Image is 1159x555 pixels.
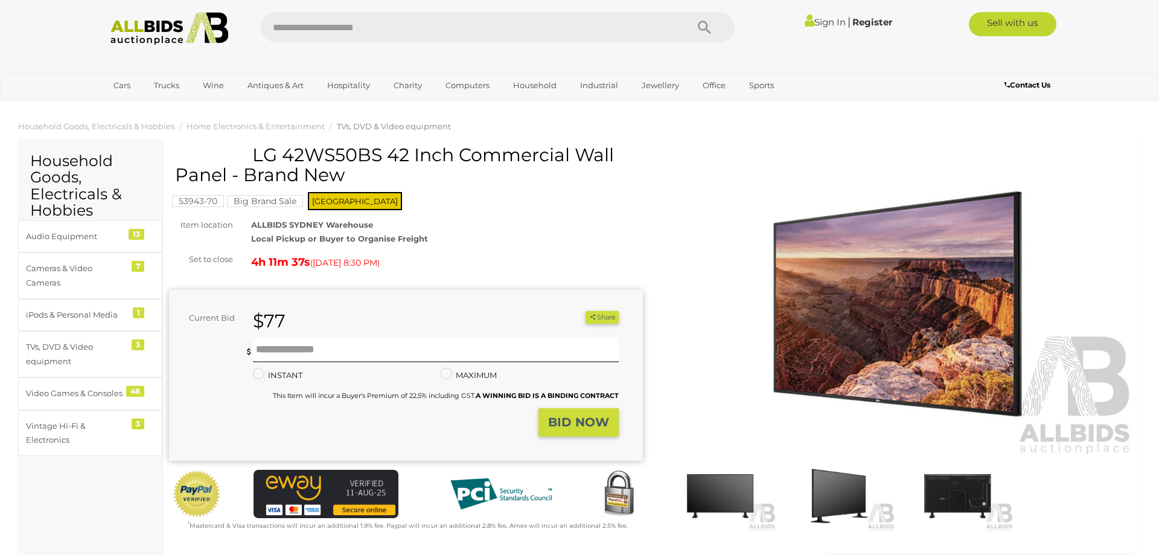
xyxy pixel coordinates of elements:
strong: $77 [253,310,286,332]
div: 3 [132,339,144,350]
span: [GEOGRAPHIC_DATA] [308,192,402,210]
a: iPods & Personal Media 1 [18,299,162,331]
mark: 53943-70 [172,195,224,207]
a: Cars [106,75,138,95]
a: Register [852,16,892,28]
div: Item location [160,218,242,232]
img: Official PayPal Seal [172,470,222,518]
strong: BID NOW [548,415,609,429]
div: TVs, DVD & Video equipment [26,340,126,368]
span: [DATE] 8:30 PM [313,257,377,268]
img: LG 42WS50BS 42 Inch Commercial Wall Panel - Brand New [661,151,1135,457]
a: Contact Us [1004,79,1053,92]
a: Big Brand Sale [227,196,303,206]
button: Share [586,311,619,324]
img: Secured by Rapid SSL [595,470,643,518]
div: 13 [129,229,144,240]
a: Video Games & Consoles 48 [18,377,162,409]
a: Cameras & Video Cameras 7 [18,252,162,299]
a: Office [695,75,733,95]
button: Search [674,12,735,42]
img: LG 42WS50BS 42 Inch Commercial Wall Panel - Brand New [901,460,1014,532]
div: Video Games & Consoles [26,387,126,400]
a: Sell with us [969,12,1056,36]
strong: Local Pickup or Buyer to Organise Freight [251,234,428,243]
mark: Big Brand Sale [227,195,303,207]
a: Sign In [805,16,846,28]
a: 53943-70 [172,196,224,206]
label: INSTANT [253,368,302,382]
a: Vintage Hi-Fi & Electronics 3 [18,410,162,457]
a: Charity [386,75,430,95]
div: Vintage Hi-Fi & Electronics [26,419,126,448]
img: eWAY Payment Gateway [254,470,398,518]
b: A WINNING BID IS A BINDING CONTRACT [476,391,619,400]
a: Household [505,75,564,95]
a: Computers [438,75,497,95]
strong: ALLBIDS SYDNEY Warehouse [251,220,373,229]
a: Sports [741,75,782,95]
button: BID NOW [538,408,619,437]
a: [GEOGRAPHIC_DATA] [106,95,207,115]
small: This Item will incur a Buyer's Premium of 22.5% including GST. [273,391,619,400]
a: TVs, DVD & Video equipment [337,121,451,131]
a: TVs, DVD & Video equipment 3 [18,331,162,377]
div: Audio Equipment [26,229,126,243]
img: PCI DSS compliant [441,470,561,518]
div: Cameras & Video Cameras [26,261,126,290]
b: Contact Us [1004,80,1050,89]
div: 48 [126,386,144,397]
a: Household Goods, Electricals & Hobbies [18,121,174,131]
div: iPods & Personal Media [26,308,126,322]
label: MAXIMUM [441,368,497,382]
a: Industrial [572,75,626,95]
div: 1 [133,307,144,318]
img: Allbids.com.au [104,12,235,45]
strong: 4h 11m 37s [251,255,310,269]
a: Hospitality [319,75,378,95]
div: Current Bid [169,311,244,325]
a: Wine [195,75,232,95]
img: LG 42WS50BS 42 Inch Commercial Wall Panel - Brand New [782,460,895,532]
div: Set to close [160,252,242,266]
span: | [848,15,851,28]
a: Antiques & Art [240,75,311,95]
div: 3 [132,419,144,429]
span: ( ) [310,258,380,268]
small: Mastercard & Visa transactions will incur an additional 1.9% fee. Paypal will incur an additional... [188,522,628,530]
h1: LG 42WS50BS 42 Inch Commercial Wall Panel - Brand New [175,145,640,185]
div: 7 [132,261,144,272]
a: Jewellery [634,75,687,95]
img: LG 42WS50BS 42 Inch Commercial Wall Panel - Brand New [664,460,776,532]
a: Home Electronics & Entertainment [187,121,325,131]
a: Audio Equipment 13 [18,220,162,252]
li: Watch this item [572,312,584,324]
a: Trucks [146,75,187,95]
h2: Household Goods, Electricals & Hobbies [30,153,150,219]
